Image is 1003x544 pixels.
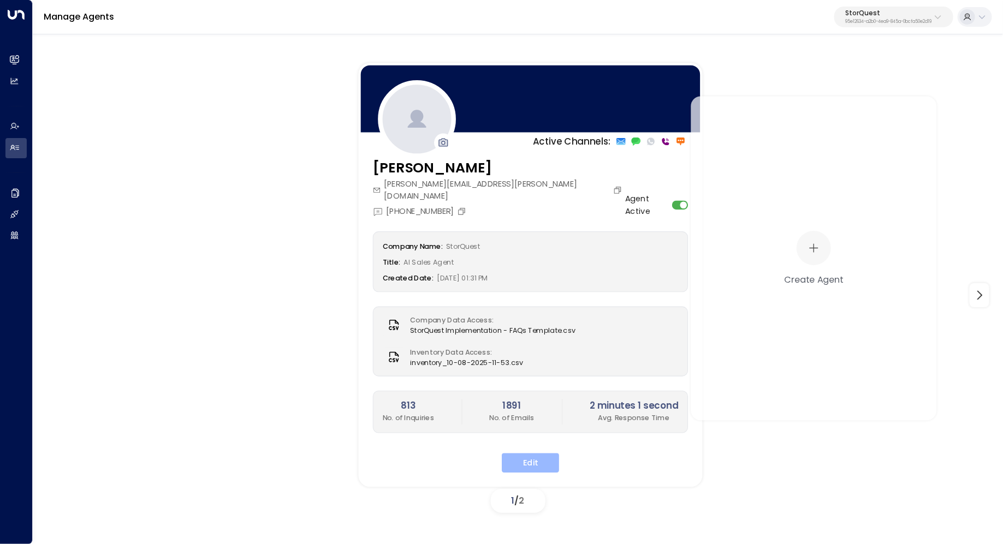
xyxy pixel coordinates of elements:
button: Copy [457,207,469,216]
p: No. of Emails [490,413,535,423]
span: AI Sales Agent [404,257,454,267]
label: Company Name: [383,241,443,251]
div: [PERSON_NAME][EMAIL_ADDRESS][PERSON_NAME][DOMAIN_NAME] [373,178,625,202]
button: Edit [502,453,559,473]
span: 2 [519,494,525,507]
h2: 2 minutes 1 second [590,399,679,413]
p: No. of Inquiries [383,413,435,423]
p: StorQuest [845,10,931,16]
button: StorQuest95e12634-a2b0-4ea9-845a-0bcfa50e2d19 [834,7,953,27]
label: Title: [383,257,401,267]
label: Inventory Data Access: [410,347,518,357]
div: Create Agent [785,273,844,286]
span: 1 [512,494,515,507]
span: [DATE] 01:31 PM [437,273,488,283]
span: StorQuest Implementation - FAQs Template.csv [410,325,575,336]
h2: 813 [383,399,435,413]
p: Avg. Response Time [590,413,679,423]
label: Company Data Access: [410,315,570,326]
span: StorQuest [446,241,480,251]
button: Copy [613,186,625,195]
div: [PHONE_NUMBER] [373,205,469,217]
div: / [491,489,545,513]
p: Active Channels: [533,135,611,148]
label: Agent Active [625,193,668,217]
h2: 1891 [490,399,535,413]
label: Created Date: [383,273,434,283]
a: Manage Agents [44,10,114,23]
span: inventory_10-08-2025-11-53.csv [410,357,524,368]
h3: [PERSON_NAME] [373,158,625,178]
p: 95e12634-a2b0-4ea9-845a-0bcfa50e2d19 [845,20,931,24]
